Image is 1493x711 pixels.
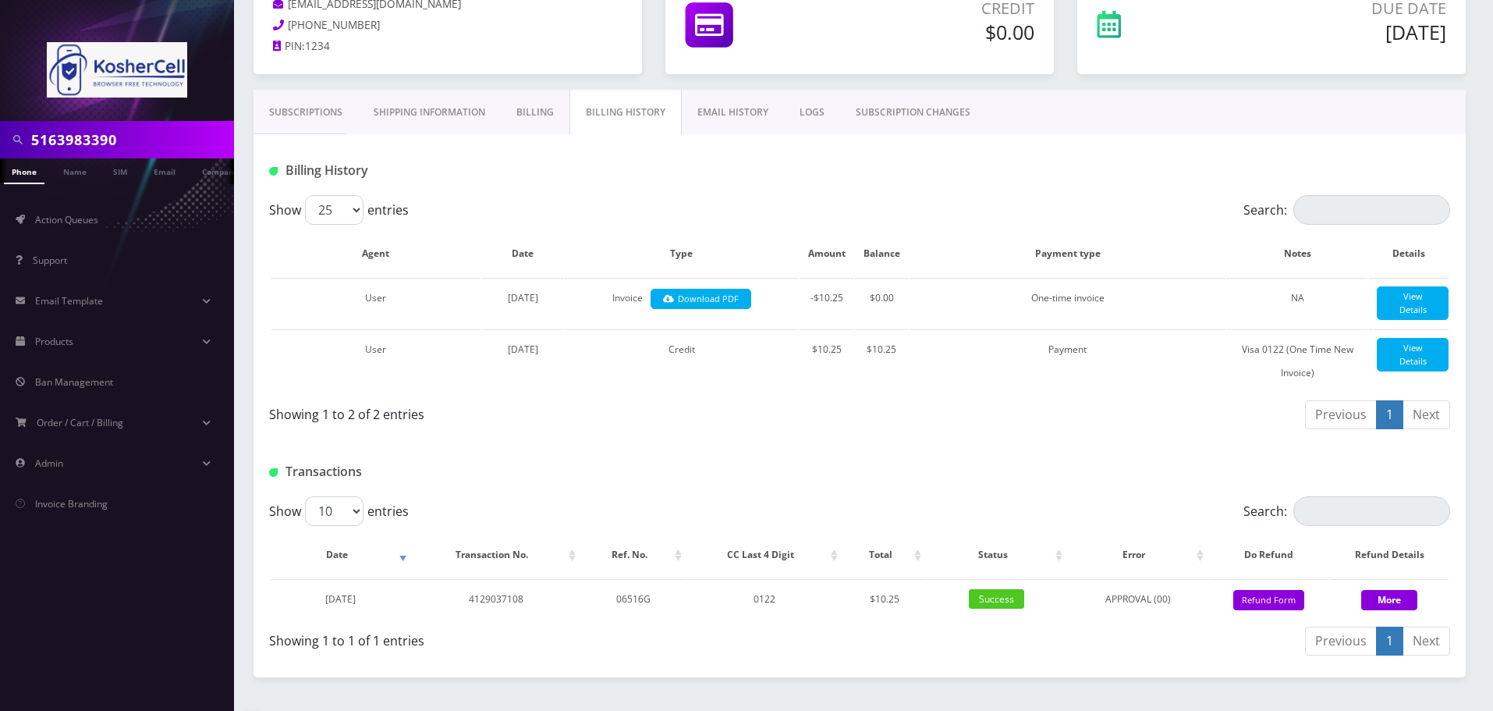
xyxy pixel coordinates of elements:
th: Refund Details [1330,532,1449,578]
td: $0.00 [855,278,908,328]
span: [DATE] [325,592,356,606]
label: Search: [1243,195,1450,225]
td: APPROVAL (00) [1068,579,1207,619]
a: Shipping Information [358,90,501,135]
button: More [1361,590,1417,610]
span: Invoice Branding [35,497,108,510]
a: 1 [1376,627,1403,656]
h1: Transactions [269,464,647,479]
span: Ban Management [35,375,113,389]
th: Details [1369,231,1449,276]
a: Billing History [569,90,682,135]
label: Search: [1243,496,1450,526]
label: Show entries [269,195,409,225]
a: SIM [105,158,135,183]
label: Show entries [269,496,409,526]
span: [DATE] [508,291,538,304]
td: $10.25 [855,329,908,393]
span: Products [35,335,73,348]
td: Credit [565,329,798,393]
button: Refund Form [1233,590,1304,611]
td: 0122 [687,579,842,619]
a: View Details [1377,338,1449,371]
img: KosherCell [47,42,187,98]
span: Admin [35,457,63,470]
td: Invoice [565,278,798,328]
a: EMAIL HISTORY [682,90,784,135]
input: Search: [1293,496,1450,526]
a: Billing [501,90,569,135]
th: Error: activate to sort column ascending [1068,532,1207,578]
a: PIN: [273,39,305,55]
td: One-time invoice [910,278,1225,328]
a: Phone [4,158,44,184]
a: View Details [1377,286,1449,320]
span: Order / Cart / Billing [37,416,123,429]
a: 1 [1376,400,1403,429]
th: Ref. No.: activate to sort column ascending [581,532,685,578]
td: User [271,329,481,393]
a: SUBSCRIPTION CHANGES [840,90,986,135]
span: Action Queues [35,213,98,226]
a: Company [194,158,246,183]
th: CC Last 4 Digit: activate to sort column ascending [687,532,842,578]
select: Showentries [305,496,363,526]
th: Notes [1227,231,1367,276]
span: [PHONE_NUMBER] [288,18,380,32]
th: Transaction No.: activate to sort column ascending [412,532,580,578]
td: User [271,278,481,328]
input: Search in Company [31,125,230,155]
a: Name [55,158,94,183]
th: Date: activate to sort column ascending [271,532,410,578]
div: Showing 1 to 1 of 1 entries [269,625,848,650]
td: 4129037108 [412,579,580,619]
th: Payment type [910,231,1225,276]
th: Agent [271,231,481,276]
th: Date [482,231,563,276]
td: Payment [910,329,1225,393]
span: 1234 [305,39,330,53]
span: Support [33,254,67,267]
a: Email [146,158,183,183]
a: Download PDF [651,289,751,310]
td: Visa 0122 (One Time New Invoice) [1227,329,1367,393]
h1: Billing History [269,163,647,178]
span: Success [969,589,1024,609]
img: Transactions [269,468,278,477]
th: Status: activate to sort column ascending [927,532,1066,578]
td: -$10.25 [800,278,853,328]
th: Amount [800,231,853,276]
th: Total: activate to sort column ascending [843,532,925,578]
a: Next [1403,627,1450,656]
span: Email Template [35,294,103,308]
th: Do Refund [1209,532,1328,578]
td: $10.25 [843,579,925,619]
a: Previous [1305,400,1377,429]
th: Type [565,231,798,276]
td: $10.25 [800,329,853,393]
a: Subscriptions [254,90,358,135]
td: 06516G [581,579,685,619]
a: Previous [1305,627,1377,656]
div: Showing 1 to 2 of 2 entries [269,399,848,424]
th: Balance [855,231,908,276]
h5: $0.00 [840,20,1034,44]
a: Next [1403,400,1450,429]
a: LOGS [784,90,840,135]
td: NA [1227,278,1367,328]
select: Showentries [305,195,363,225]
span: [DATE] [508,343,538,356]
h5: [DATE] [1221,20,1446,44]
input: Search: [1293,195,1450,225]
